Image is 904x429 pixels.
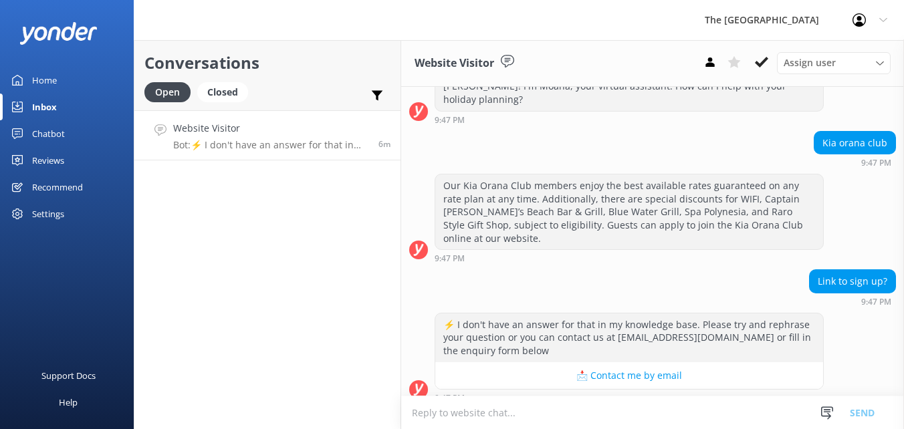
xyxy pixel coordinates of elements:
div: Support Docs [41,362,96,389]
div: Settings [32,200,64,227]
span: Assign user [784,55,836,70]
a: Closed [197,84,255,99]
div: Inbox [32,94,57,120]
strong: 9:47 PM [861,298,891,306]
strong: 9:47 PM [435,255,465,263]
div: Help [59,389,78,416]
div: Our Kia Orana Club members enjoy the best available rates guaranteed on any rate plan at any time... [435,174,823,249]
div: 03:47am 19-Aug-2025 (UTC -10:00) Pacific/Honolulu [435,253,824,263]
strong: 9:47 PM [861,159,891,167]
div: [PERSON_NAME]! I'm Moana, your virtual assistant. How can I help with your holiday planning? [435,75,823,110]
h2: Conversations [144,50,390,76]
h4: Website Visitor [173,121,368,136]
div: Recommend [32,174,83,200]
button: 📩 Contact me by email [435,362,823,389]
div: 03:47am 19-Aug-2025 (UTC -10:00) Pacific/Honolulu [809,297,896,306]
div: 03:47am 19-Aug-2025 (UTC -10:00) Pacific/Honolulu [814,158,896,167]
div: Home [32,67,57,94]
img: yonder-white-logo.png [20,22,97,44]
div: Assign User [777,52,891,74]
div: Reviews [32,147,64,174]
a: Open [144,84,197,99]
div: Link to sign up? [810,270,895,293]
div: 03:47am 19-Aug-2025 (UTC -10:00) Pacific/Honolulu [435,115,824,124]
div: Open [144,82,191,102]
span: 03:47am 19-Aug-2025 (UTC -10:00) Pacific/Honolulu [378,138,390,150]
strong: 9:47 PM [435,116,465,124]
h3: Website Visitor [415,55,494,72]
div: Kia orana club [814,132,895,154]
div: ⚡ I don't have an answer for that in my knowledge base. Please try and rephrase your question or ... [435,313,823,362]
strong: 9:47 PM [435,394,465,402]
div: 03:47am 19-Aug-2025 (UTC -10:00) Pacific/Honolulu [435,393,824,402]
a: Website VisitorBot:⚡ I don't have an answer for that in my knowledge base. Please try and rephras... [134,110,401,160]
div: Chatbot [32,120,65,147]
p: Bot: ⚡ I don't have an answer for that in my knowledge base. Please try and rephrase your questio... [173,139,368,151]
div: Closed [197,82,248,102]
